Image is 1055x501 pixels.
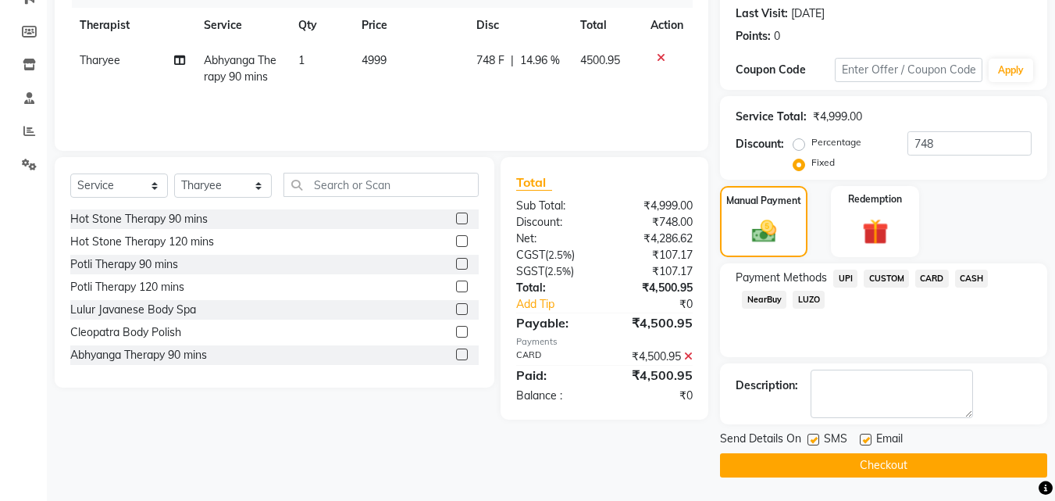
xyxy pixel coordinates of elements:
div: Description: [736,378,798,394]
span: LUZO [793,291,825,309]
div: ₹4,500.95 [604,366,704,385]
div: ₹4,500.95 [604,349,704,365]
span: Payment Methods [736,270,827,286]
label: Redemption [848,192,902,206]
th: Price [352,8,467,43]
th: Total [571,8,642,43]
th: Qty [289,8,352,43]
label: Manual Payment [726,194,801,208]
div: Points: [736,28,771,45]
div: 0 [774,28,780,45]
span: 2.5% [548,249,572,261]
span: CARD [915,270,949,288]
button: Checkout [720,453,1047,478]
span: Send Details On [720,431,801,450]
span: CGST [516,248,545,262]
div: Net: [504,231,604,247]
div: ( ) [504,247,604,263]
div: Paid: [504,366,604,385]
div: ₹0 [622,296,705,313]
button: Apply [989,59,1033,82]
span: 4999 [362,53,387,67]
div: Cleopatra Body Polish [70,324,181,341]
span: 1 [298,53,305,67]
div: Potli Therapy 120 mins [70,279,184,295]
span: CUSTOM [864,270,909,288]
span: SMS [824,431,847,450]
div: ( ) [504,263,604,280]
span: Email [876,431,903,450]
div: Discount: [736,136,784,152]
div: Hot Stone Therapy 120 mins [70,234,214,250]
a: Add Tip [504,296,621,313]
img: _gift.svg [854,216,896,248]
span: CASH [955,270,989,288]
div: ₹4,500.95 [604,280,704,296]
div: ₹0 [604,388,704,404]
div: ₹4,286.62 [604,231,704,247]
span: 748 F [476,52,504,69]
span: 4500.95 [580,53,620,67]
div: ₹107.17 [604,263,704,280]
div: ₹748.00 [604,214,704,231]
th: Service [194,8,290,43]
span: Total [516,174,552,191]
th: Action [641,8,693,43]
div: Payable: [504,313,604,332]
div: ₹4,999.00 [604,198,704,214]
label: Percentage [811,135,861,149]
th: Therapist [70,8,194,43]
div: Hot Stone Therapy 90 mins [70,211,208,227]
span: Abhyanga Therapy 90 mins [204,53,276,84]
div: Service Total: [736,109,807,125]
input: Enter Offer / Coupon Code [835,58,982,82]
span: | [511,52,514,69]
div: CARD [504,349,604,365]
div: Balance : [504,388,604,404]
span: UPI [833,270,857,288]
img: _cash.svg [744,217,784,245]
div: ₹4,999.00 [813,109,862,125]
th: Disc [467,8,571,43]
div: ₹4,500.95 [604,313,704,332]
span: 2.5% [547,265,571,277]
div: Total: [504,280,604,296]
div: [DATE] [791,5,825,22]
span: NearBuy [742,291,786,309]
span: SGST [516,264,544,278]
input: Search or Scan [283,173,479,197]
span: 14.96 % [520,52,560,69]
div: Last Visit: [736,5,788,22]
div: Discount: [504,214,604,231]
div: Potli Therapy 90 mins [70,256,178,273]
div: ₹107.17 [604,247,704,263]
div: Coupon Code [736,62,834,78]
div: Sub Total: [504,198,604,214]
span: Tharyee [80,53,120,67]
label: Fixed [811,156,835,170]
div: Abhyanga Therapy 90 mins [70,347,207,363]
div: Lulur Javanese Body Spa [70,302,196,318]
div: Payments [516,335,693,349]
